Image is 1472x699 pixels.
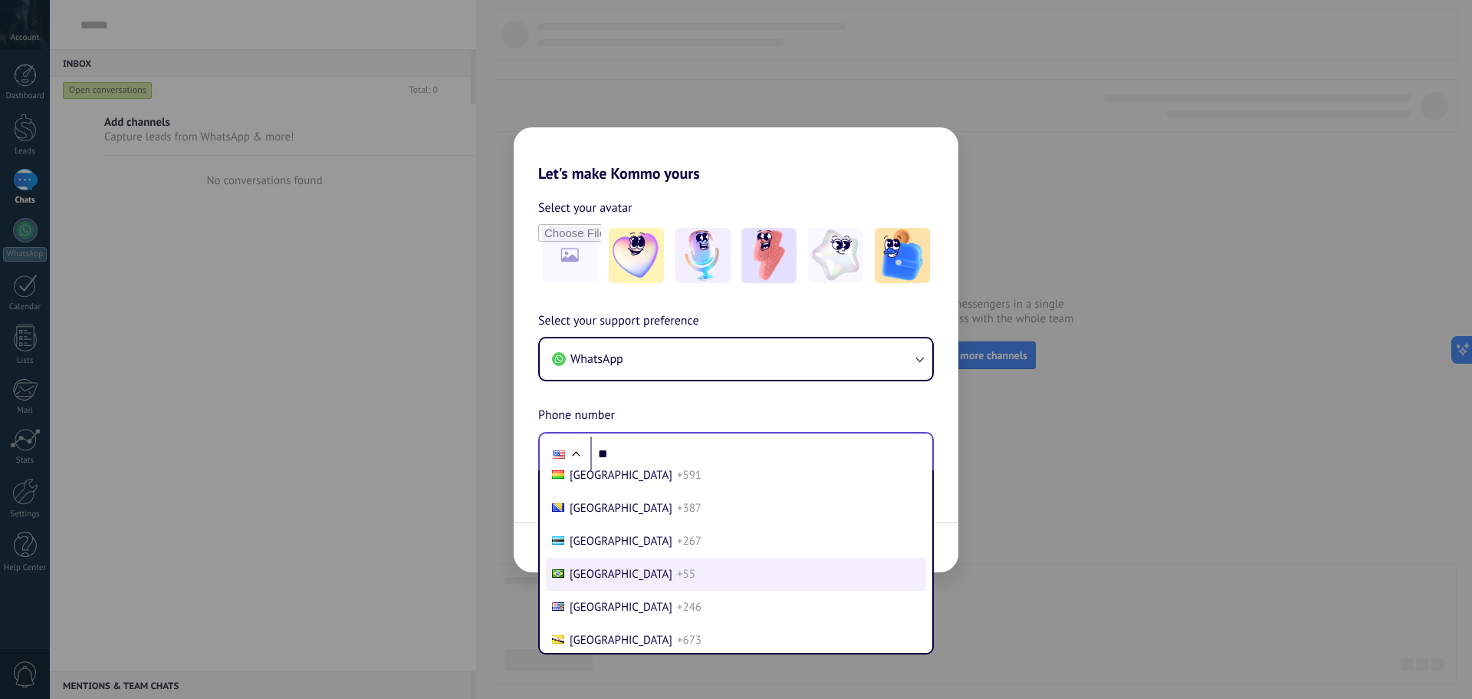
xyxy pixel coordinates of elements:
span: [GEOGRAPHIC_DATA] [570,633,672,648]
span: [GEOGRAPHIC_DATA] [570,468,672,483]
img: -4.jpeg [808,228,863,283]
span: +267 [677,534,701,549]
span: [GEOGRAPHIC_DATA] [570,600,672,615]
span: Phone number [538,406,615,426]
div: United States: + 1 [544,438,573,470]
span: Select your avatar [538,198,632,218]
img: -2.jpeg [675,228,731,283]
img: -5.jpeg [875,228,930,283]
h2: Let's make Kommo yours [514,127,958,183]
span: [GEOGRAPHIC_DATA] [570,567,672,582]
span: +55 [677,567,695,582]
span: [GEOGRAPHIC_DATA] [570,501,672,516]
span: +591 [677,468,701,483]
span: +246 [677,600,701,615]
button: WhatsApp [540,338,932,380]
img: -3.jpeg [741,228,797,283]
span: +673 [677,633,701,648]
span: +387 [677,501,701,516]
span: Select your support preference [538,312,699,331]
span: [GEOGRAPHIC_DATA] [570,534,672,549]
img: -1.jpeg [609,228,664,283]
span: WhatsApp [570,351,623,367]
